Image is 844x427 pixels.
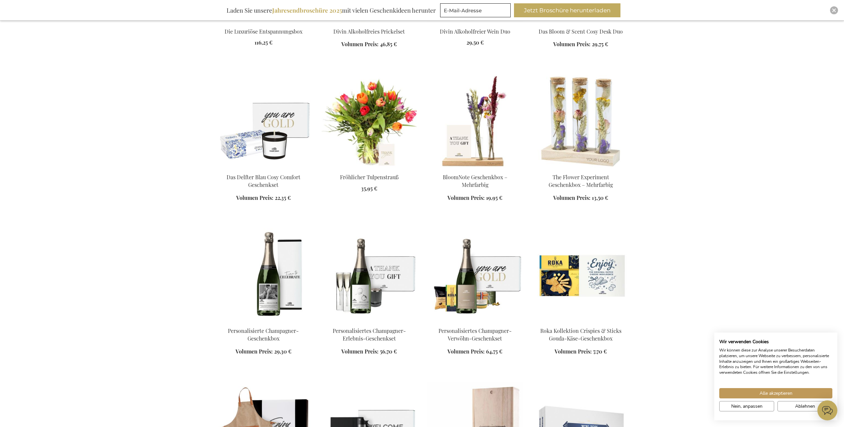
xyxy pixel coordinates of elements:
img: The Flower Experiment Gift Box - Multi [533,75,628,168]
a: Fröhlicher Tulpenstrauß [340,174,399,181]
a: Volumen Preis: 29,75 € [553,41,608,48]
a: Volumen Preis: 46,85 € [341,41,397,48]
a: Divin Non-Alcoholic Wine Duo [427,20,523,26]
a: Volumen Preis: 13,50 € [553,194,608,202]
span: Volumen Preis: [555,348,592,355]
span: Volumen Preis: [236,348,273,355]
a: Personalisiertes Champagner-Verwöhn-Geschenkset [438,327,512,342]
a: Personalisiertes Champagner-Erlebnis-Geschenkset [322,319,417,325]
a: Volumen Preis: 64,75 € [447,348,502,356]
span: Volumen Preis: [553,194,591,201]
span: Alle akzeptieren [760,390,792,397]
a: Volumen Preis: 7,70 € [555,348,607,356]
span: Volumen Preis: [236,194,273,201]
div: Laden Sie unsere mit vielen Geschenkideen herunter [224,3,439,17]
img: BloomNote Gift Box - Multicolor [427,75,523,168]
span: Volumen Preis: [447,194,485,201]
span: 29,30 € [274,348,291,355]
span: 35,95 € [361,185,377,192]
a: Die Luxuriöse Entspannungsbox [216,20,311,26]
button: cookie Einstellungen anpassen [719,401,774,411]
input: E-Mail-Adresse [440,3,511,17]
img: Roka Collection Crispies & Sticks Gouda Cheese Gift Box [533,228,628,322]
span: 13,50 € [592,194,608,201]
span: Volumen Preis: [447,348,485,355]
a: Volumen Preis: 29,30 € [236,348,291,356]
span: Volumen Preis: [341,348,379,355]
span: Nein, anpassen [731,403,762,410]
h2: Wir verwenden Cookies [719,339,832,345]
a: The Bloom & Scent Cosy Desk Duo [533,20,628,26]
p: Wir können diese zur Analyse unserer Besucherdaten platzieren, um unsere Webseite zu verbessern, ... [719,348,832,375]
span: 29,50 € [466,39,484,46]
a: Personalisiertes Champagner-Erlebnis-Geschenkset [333,327,406,342]
a: Personalisierte Champagner-Geschenkbox [228,327,299,342]
span: 19,95 € [486,194,502,201]
b: Jahresendbroschüre 2025 [272,6,342,14]
span: Ablehnen [795,403,815,410]
a: Cheerful Tulip Flower Bouquet [322,165,417,172]
a: Das Bloom & Scent Cosy Desk Duo [539,28,623,35]
form: marketing offers and promotions [440,3,513,19]
div: Close [830,6,838,14]
a: Divin Alkoholfreies Prickelset [333,28,405,35]
a: Roka Collection Crispies & Sticks Gouda Cheese Gift Box [533,319,628,325]
a: Roka Kollektion Crispies & Sticks Gouda-Käse-Geschenkbox [540,327,621,342]
span: 64,75 € [486,348,502,355]
span: 22,35 € [275,194,291,201]
img: Cheerful Tulip Flower Bouquet [322,75,417,168]
span: 29,75 € [592,41,608,48]
a: Delft's Cosy Comfort Gift Set [216,165,311,172]
a: Divin Alkoholfreier Wein Duo [440,28,510,35]
a: Das Delfter Blau Cosy Comfort Geschenkset [227,174,300,188]
a: Die Luxuriöse Entspannungsbox [225,28,302,35]
img: Close [832,8,836,12]
span: Volumen Preis: [341,41,379,48]
span: Volumen Preis: [553,41,591,48]
img: Personalisierte Champagner-Geschenkbox [216,228,311,322]
span: 46,85 € [380,41,397,48]
a: Personalisiertes Champagner-Verwöhn-Geschenkset [427,319,523,325]
img: Delft's Cosy Comfort Gift Set [216,75,311,168]
a: Personalisierte Champagner-Geschenkbox [216,319,311,325]
a: The Flower Experiment Gift Box - Multi [533,165,628,172]
button: Akzeptieren Sie alle cookies [719,388,832,398]
button: Jetzt Broschüre herunterladen [514,3,620,17]
img: Personalisiertes Champagner-Verwöhn-Geschenkset [427,228,523,322]
a: BloomNote Geschenkbox – Mehrfarbig [443,174,507,188]
a: The Flower Experiment Geschenkbox – Mehrfarbig [549,174,613,188]
a: Divin Non-Alcoholic Sparkling Set [322,20,417,26]
iframe: belco-activator-frame [817,400,837,420]
span: 56,70 € [380,348,397,355]
button: Alle verweigern cookies [777,401,832,411]
span: 116,25 € [254,39,272,46]
span: 7,70 € [593,348,607,355]
a: Volumen Preis: 56,70 € [341,348,397,356]
a: Volumen Preis: 19,95 € [447,194,502,202]
img: Personalisiertes Champagner-Erlebnis-Geschenkset [322,228,417,322]
a: BloomNote Gift Box - Multicolor [427,165,523,172]
a: Volumen Preis: 22,35 € [236,194,291,202]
